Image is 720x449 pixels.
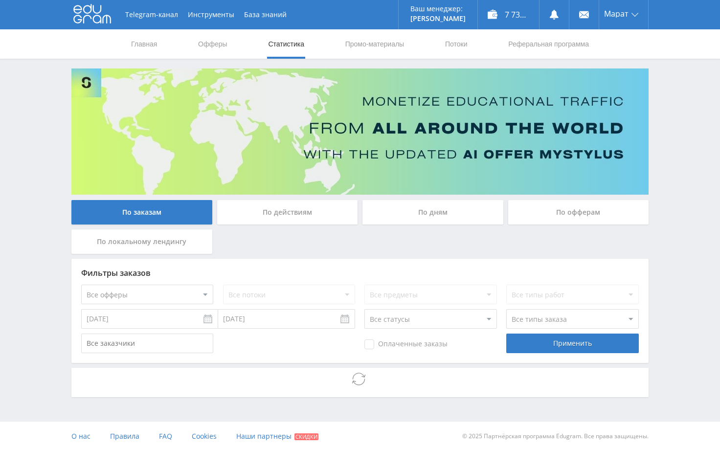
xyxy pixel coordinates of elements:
[410,5,466,13] p: Ваш менеджер:
[130,29,158,59] a: Главная
[364,339,448,349] span: Оплаченные заказы
[71,200,212,224] div: По заказам
[110,431,139,441] span: Правила
[444,29,469,59] a: Потоки
[217,200,358,224] div: По действиям
[508,200,649,224] div: По офферам
[506,334,638,353] div: Применить
[81,334,213,353] input: Все заказчики
[236,431,292,441] span: Наши партнеры
[71,68,649,195] img: Banner
[267,29,305,59] a: Статистика
[410,15,466,22] p: [PERSON_NAME]
[362,200,503,224] div: По дням
[604,10,629,18] span: Марат
[71,229,212,254] div: По локальному лендингу
[71,431,90,441] span: О нас
[294,433,318,440] span: Скидки
[344,29,405,59] a: Промо-материалы
[197,29,228,59] a: Офферы
[507,29,590,59] a: Реферальная программа
[192,431,217,441] span: Cookies
[159,431,172,441] span: FAQ
[81,269,639,277] div: Фильтры заказов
